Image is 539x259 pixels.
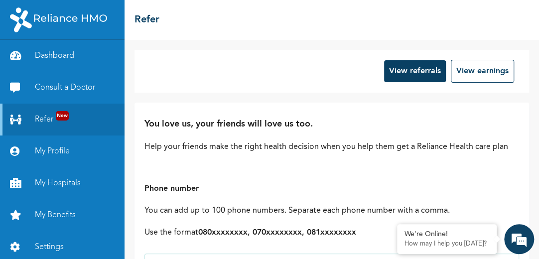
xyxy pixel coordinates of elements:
p: Use the format [144,227,519,239]
textarea: Type your message and hit 'Enter' [5,175,190,210]
img: d_794563401_company_1708531726252_794563401 [18,50,40,75]
p: You can add up to 100 phone numbers. Separate each phone number with a comma. [144,205,519,217]
img: RelianceHMO's Logo [10,7,107,32]
p: How may I help you today? [404,240,489,248]
div: FAQs [98,210,190,241]
h2: You love us, your friends will love us too. [144,118,519,131]
div: Chat with us now [52,56,167,69]
button: View referrals [384,60,446,82]
span: Conversation [5,228,98,235]
span: We're online! [58,77,137,178]
p: Help your friends make the right health decision when you help them get a Reliance Health care plan [144,141,519,153]
div: Minimize live chat window [163,5,187,29]
div: We're Online! [404,230,489,239]
b: 080xxxxxxxx, 070xxxxxxxx, 081xxxxxxxx [198,229,356,237]
h3: Phone number [144,183,519,195]
span: New [56,111,69,121]
h2: Refer [135,12,159,27]
button: View earnings [451,60,514,83]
